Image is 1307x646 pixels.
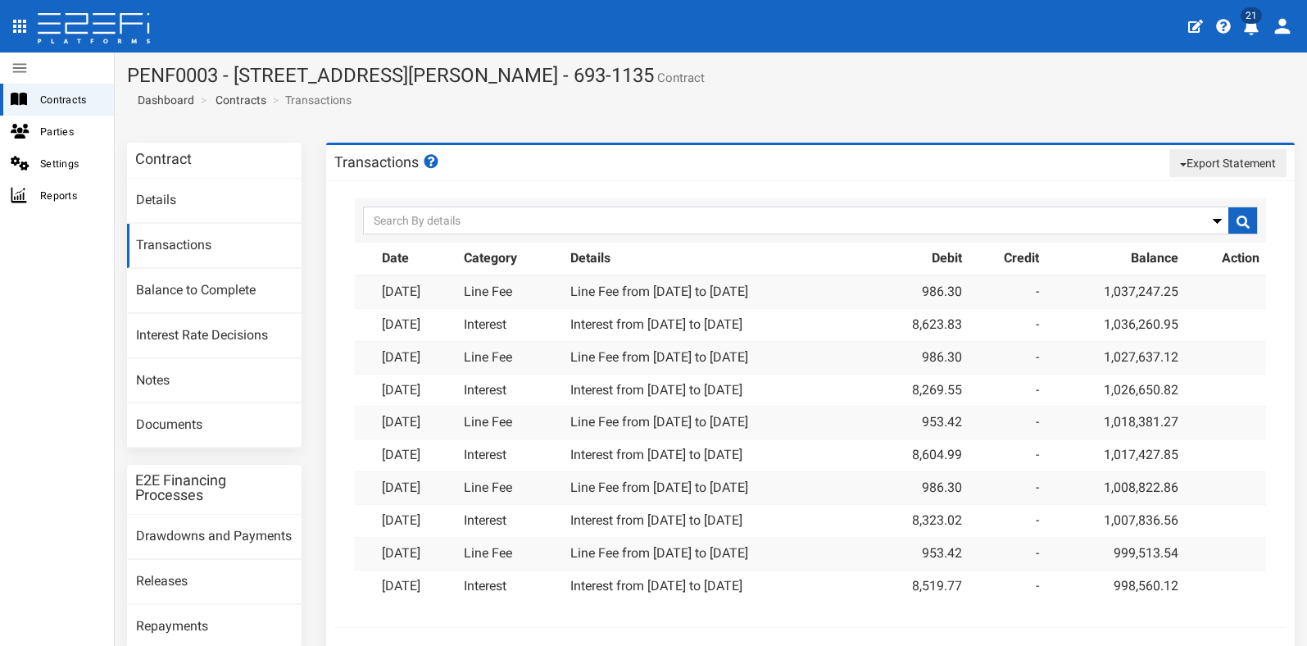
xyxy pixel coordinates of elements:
[1046,341,1186,374] td: 1,027,637.12
[40,186,101,205] span: Reports
[969,504,1046,537] td: -
[969,243,1046,275] th: Credit
[457,472,563,505] td: Line Fee
[570,512,742,528] a: Interest from [DATE] to [DATE]
[868,374,969,407] td: 8,269.55
[868,341,969,374] td: 986.30
[382,545,420,561] a: [DATE]
[868,504,969,537] td: 8,323.02
[1046,407,1186,439] td: 1,018,381.27
[127,269,302,313] a: Balance to Complete
[127,179,302,223] a: Details
[868,472,969,505] td: 986.30
[375,243,457,275] th: Date
[334,154,441,170] h3: Transactions
[382,316,420,332] a: [DATE]
[457,341,563,374] td: Line Fee
[570,414,748,430] a: Line Fee from [DATE] to [DATE]
[131,93,194,107] span: Dashboard
[382,349,420,365] a: [DATE]
[127,515,302,559] a: Drawdowns and Payments
[969,374,1046,407] td: -
[135,152,192,166] h3: Contract
[1185,243,1266,275] th: Action
[969,472,1046,505] td: -
[969,570,1046,602] td: -
[382,447,420,462] a: [DATE]
[654,72,705,84] small: Contract
[127,403,302,448] a: Documents
[382,480,420,495] a: [DATE]
[1046,472,1186,505] td: 1,008,822.86
[868,275,969,308] td: 986.30
[127,224,302,268] a: Transactions
[969,275,1046,308] td: -
[127,65,1295,86] h1: PENF0003 - [STREET_ADDRESS][PERSON_NAME] - 693-1135
[1046,374,1186,407] td: 1,026,650.82
[1046,504,1186,537] td: 1,007,836.56
[457,407,563,439] td: Line Fee
[457,504,563,537] td: Interest
[40,154,101,173] span: Settings
[1046,439,1186,472] td: 1,017,427.85
[570,578,742,594] a: Interest from [DATE] to [DATE]
[382,414,420,430] a: [DATE]
[570,545,748,561] a: Line Fee from [DATE] to [DATE]
[570,284,748,299] a: Line Fee from [DATE] to [DATE]
[457,537,563,570] td: Line Fee
[868,308,969,341] td: 8,623.83
[570,382,742,398] a: Interest from [DATE] to [DATE]
[127,359,302,403] a: Notes
[868,439,969,472] td: 8,604.99
[135,473,293,503] h3: E2E Financing Processes
[457,308,563,341] td: Interest
[868,243,969,275] th: Debit
[969,308,1046,341] td: -
[382,578,420,594] a: [DATE]
[457,275,563,308] td: Line Fee
[457,570,563,602] td: Interest
[969,537,1046,570] td: -
[269,92,352,108] li: Transactions
[382,512,420,528] a: [DATE]
[868,407,969,439] td: 953.42
[969,341,1046,374] td: -
[1046,570,1186,602] td: 998,560.12
[570,447,742,462] a: Interest from [DATE] to [DATE]
[570,316,742,332] a: Interest from [DATE] to [DATE]
[969,439,1046,472] td: -
[1046,537,1186,570] td: 999,513.54
[1046,275,1186,308] td: 1,037,247.25
[868,570,969,602] td: 8,519.77
[457,243,563,275] th: Category
[868,537,969,570] td: 953.42
[131,92,194,108] a: Dashboard
[127,560,302,604] a: Releases
[127,314,302,358] a: Interest Rate Decisions
[457,374,563,407] td: Interest
[564,243,868,275] th: Details
[570,480,748,495] a: Line Fee from [DATE] to [DATE]
[1046,308,1186,341] td: 1,036,260.95
[1046,243,1186,275] th: Balance
[40,90,101,109] span: Contracts
[457,439,563,472] td: Interest
[969,407,1046,439] td: -
[216,92,266,108] a: Contracts
[40,122,101,141] span: Parties
[382,284,420,299] a: [DATE]
[363,207,1259,234] input: Search By details
[1169,149,1287,177] button: Export Statement
[382,382,420,398] a: [DATE]
[570,349,748,365] a: Line Fee from [DATE] to [DATE]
